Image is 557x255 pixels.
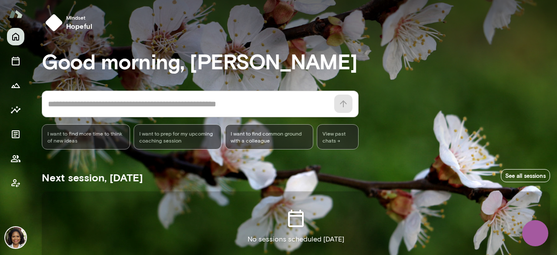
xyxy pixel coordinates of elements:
[139,130,216,144] span: I want to prep for my upcoming coaching session
[47,130,124,144] span: I want to find more time to think of new ideas
[501,169,550,183] a: See all sessions
[9,6,23,22] img: Mento
[225,124,313,150] div: I want to find common ground with a colleague
[42,49,550,73] h3: Good morning, [PERSON_NAME]
[231,130,308,144] span: I want to find common ground with a colleague
[5,227,26,248] img: Cheryl Mills
[7,126,24,143] button: Documents
[7,77,24,94] button: Growth Plan
[248,234,344,245] p: No sessions scheduled [DATE]
[7,150,24,167] button: Members
[45,14,63,31] img: mindset
[7,101,24,119] button: Insights
[7,174,24,192] button: Client app
[42,124,130,150] div: I want to find more time to think of new ideas
[134,124,222,150] div: I want to prep for my upcoming coaching session
[42,10,99,35] button: Mindsethopeful
[66,21,92,31] h6: hopeful
[42,170,143,184] h5: Next session, [DATE]
[7,28,24,45] button: Home
[317,124,359,150] span: View past chats ->
[7,52,24,70] button: Sessions
[66,14,92,21] span: Mindset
